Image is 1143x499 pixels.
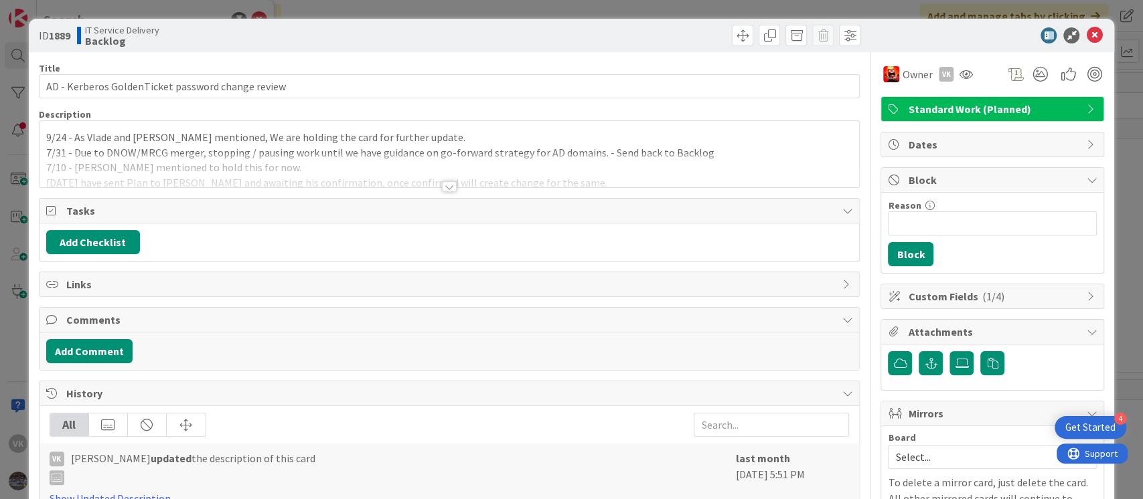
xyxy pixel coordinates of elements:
span: Tasks [66,203,836,219]
input: type card name here... [39,74,860,98]
p: 9/24 - As Vlade and [PERSON_NAME] mentioned, We are holding the card for further update. [46,130,853,145]
span: Support [28,2,61,18]
input: Search... [694,413,849,437]
div: 4 [1114,413,1126,425]
span: ( 1/4 ) [982,290,1004,303]
span: Standard Work (Planned) [908,101,1079,117]
button: Add Checklist [46,230,140,254]
span: ID [39,27,70,43]
b: last month [735,452,789,465]
span: History [66,385,836,401]
b: Backlog [85,35,159,46]
span: Custom Fields [908,288,1079,304]
p: 7/31 - Due to DNOW/MRCG merger, stopping / pausing work until we have guidance on go-forward stra... [46,145,853,161]
span: Description [39,108,91,120]
button: Add Comment [46,339,133,363]
div: VK [939,67,954,82]
span: Block [908,172,1079,188]
span: Comments [66,312,836,328]
span: IT Service Delivery [85,25,159,35]
label: Title [39,62,60,74]
div: Get Started [1065,421,1116,434]
img: VN [883,66,899,82]
label: Reason [888,199,921,211]
div: All [50,413,89,436]
div: VK [50,452,64,466]
span: Links [66,276,836,292]
span: Owner [902,66,932,82]
span: [PERSON_NAME] the description of this card [71,450,315,485]
span: Attachments [908,324,1079,340]
b: updated [151,452,192,465]
span: Mirrors [908,405,1079,421]
button: Block [888,242,933,266]
span: Dates [908,136,1079,153]
span: Select... [895,447,1067,466]
div: Open Get Started checklist, remaining modules: 4 [1055,416,1126,439]
b: 1889 [49,29,70,42]
span: Board [888,433,915,442]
